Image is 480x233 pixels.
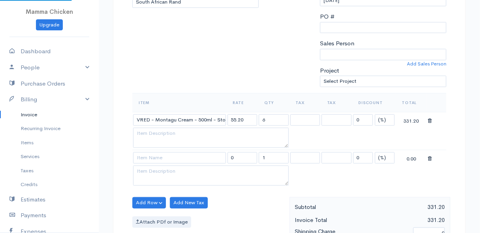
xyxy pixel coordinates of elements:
label: PO # [320,12,335,21]
div: 331.20 [370,215,449,225]
th: Qty [258,93,290,112]
label: Attach PDf or Image [132,216,191,228]
div: 331.20 [370,202,449,212]
th: Rate [227,93,258,112]
a: Upgrade [36,19,63,31]
label: Sales Person [320,39,354,48]
th: Tax [321,93,352,112]
div: 331.20 [397,115,427,125]
th: Item [132,93,227,112]
th: Tax [290,93,321,112]
span: Mamma Chicken [26,8,73,15]
input: Item Name [133,114,226,126]
button: Add Row [132,197,166,209]
a: Add Sales Person [407,60,446,67]
th: Total [396,93,427,112]
input: Item Name [133,152,226,164]
label: Project [320,66,339,75]
div: 0.00 [397,153,427,163]
button: Add New Tax [170,197,208,209]
div: Invoice Total [291,215,370,225]
div: Subtotal [291,202,370,212]
th: Discount [352,93,396,112]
